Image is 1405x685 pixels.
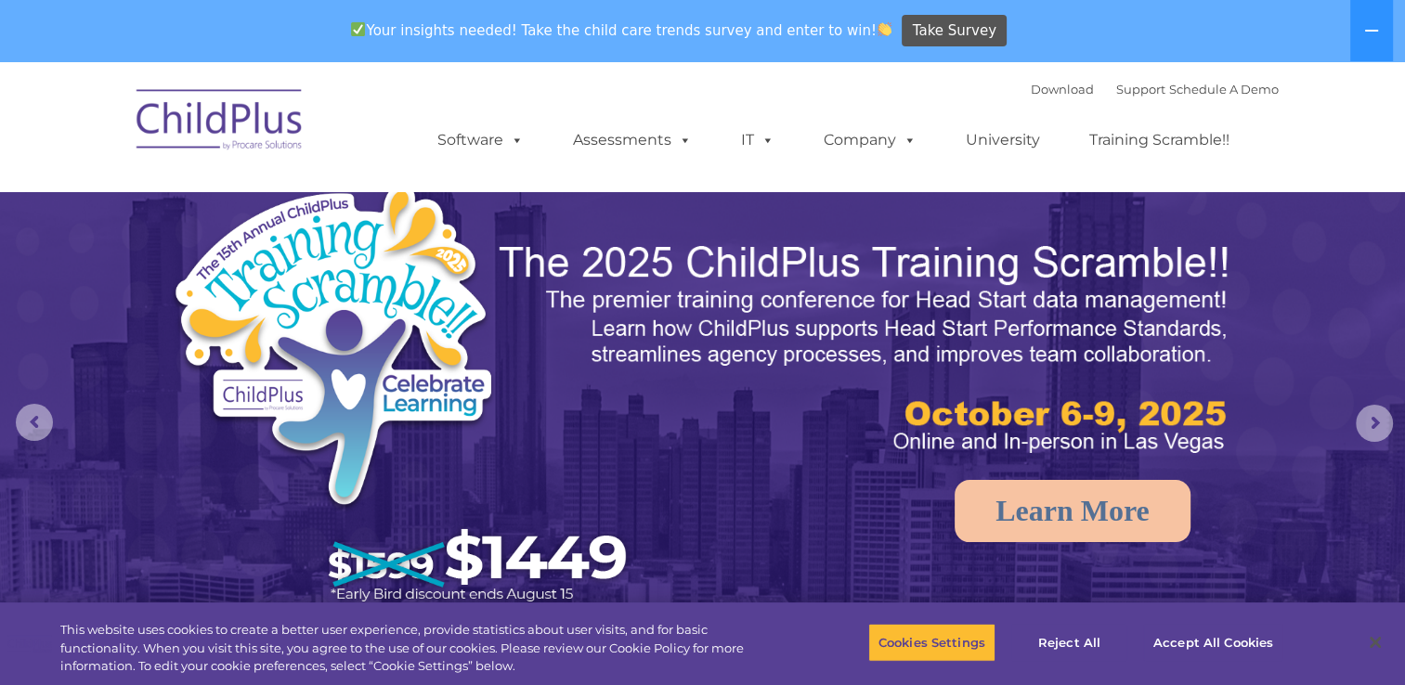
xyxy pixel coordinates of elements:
[1031,82,1094,97] a: Download
[1355,622,1396,663] button: Close
[955,480,1190,542] a: Learn More
[878,22,891,36] img: 👏
[419,122,542,159] a: Software
[258,123,315,136] span: Last name
[722,122,793,159] a: IT
[554,122,710,159] a: Assessments
[1071,122,1248,159] a: Training Scramble!!
[1116,82,1165,97] a: Support
[258,199,337,213] span: Phone number
[127,76,313,169] img: ChildPlus by Procare Solutions
[344,12,900,48] span: Your insights needed! Take the child care trends survey and enter to win!
[1143,623,1283,662] button: Accept All Cookies
[351,22,365,36] img: ✅
[913,15,996,47] span: Take Survey
[868,623,995,662] button: Cookies Settings
[1031,82,1279,97] font: |
[902,15,1007,47] a: Take Survey
[947,122,1059,159] a: University
[1169,82,1279,97] a: Schedule A Demo
[1011,623,1127,662] button: Reject All
[805,122,935,159] a: Company
[60,621,773,676] div: This website uses cookies to create a better user experience, provide statistics about user visit...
